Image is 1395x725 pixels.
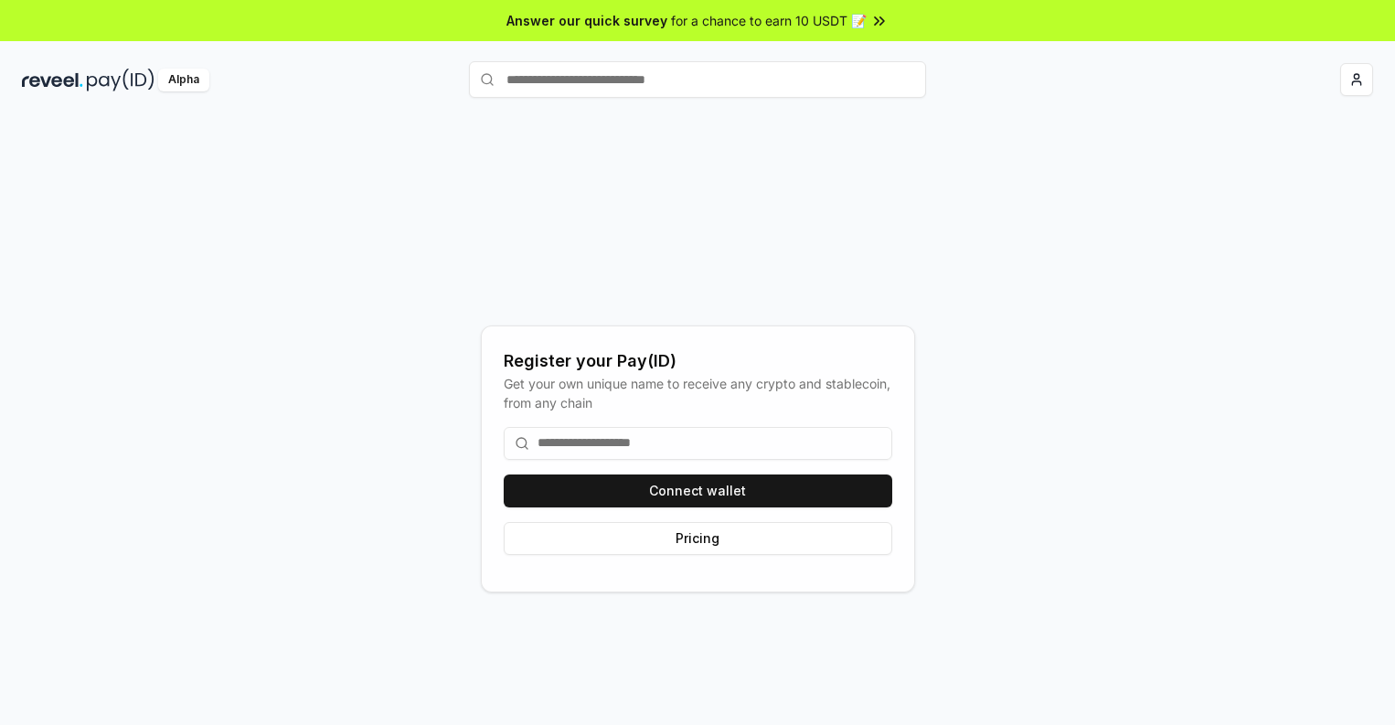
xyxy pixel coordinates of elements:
div: Alpha [158,69,209,91]
button: Pricing [504,522,892,555]
img: pay_id [87,69,154,91]
span: for a chance to earn 10 USDT 📝 [671,11,867,30]
span: Answer our quick survey [506,11,667,30]
div: Register your Pay(ID) [504,348,892,374]
button: Connect wallet [504,474,892,507]
div: Get your own unique name to receive any crypto and stablecoin, from any chain [504,374,892,412]
img: reveel_dark [22,69,83,91]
